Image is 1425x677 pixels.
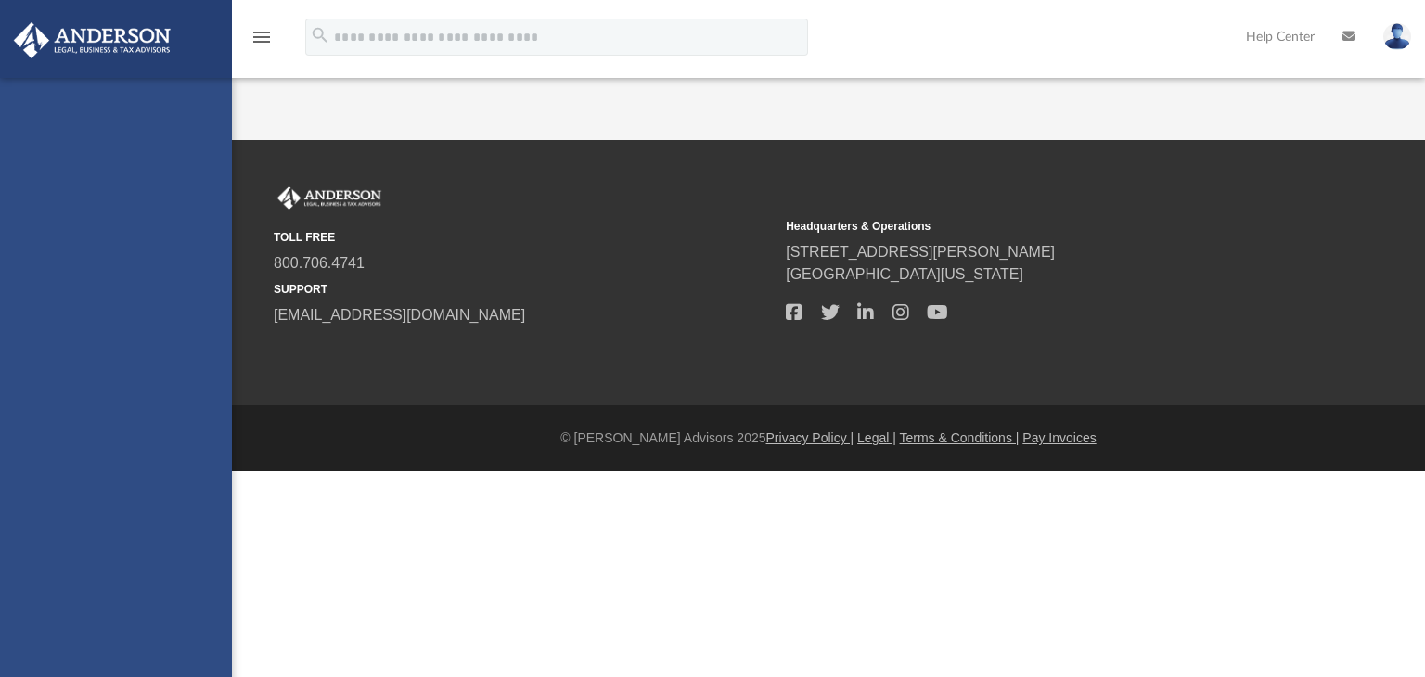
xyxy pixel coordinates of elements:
[786,218,1285,235] small: Headquarters & Operations
[274,255,365,271] a: 800.706.4741
[786,244,1055,260] a: [STREET_ADDRESS][PERSON_NAME]
[1022,430,1096,445] a: Pay Invoices
[232,428,1425,448] div: © [PERSON_NAME] Advisors 2025
[900,430,1020,445] a: Terms & Conditions |
[786,266,1023,282] a: [GEOGRAPHIC_DATA][US_STATE]
[274,229,773,246] small: TOLL FREE
[766,430,854,445] a: Privacy Policy |
[1383,23,1411,50] img: User Pic
[8,22,176,58] img: Anderson Advisors Platinum Portal
[857,430,896,445] a: Legal |
[310,25,330,45] i: search
[274,186,385,211] img: Anderson Advisors Platinum Portal
[274,307,525,323] a: [EMAIL_ADDRESS][DOMAIN_NAME]
[274,281,773,298] small: SUPPORT
[250,26,273,48] i: menu
[250,35,273,48] a: menu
